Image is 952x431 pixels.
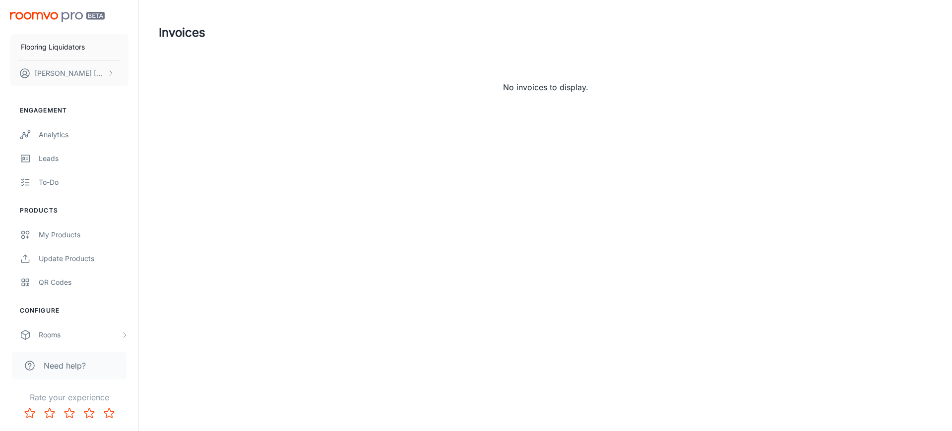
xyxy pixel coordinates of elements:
p: No invoices to display. [171,81,920,93]
div: Analytics [39,129,128,140]
img: Roomvo PRO Beta [10,12,105,22]
p: [PERSON_NAME] [PERSON_NAME] [35,68,105,79]
p: Flooring Liquidators [21,42,85,53]
h1: Invoices [159,24,205,42]
button: [PERSON_NAME] [PERSON_NAME] [10,60,128,86]
button: Flooring Liquidators [10,34,128,60]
